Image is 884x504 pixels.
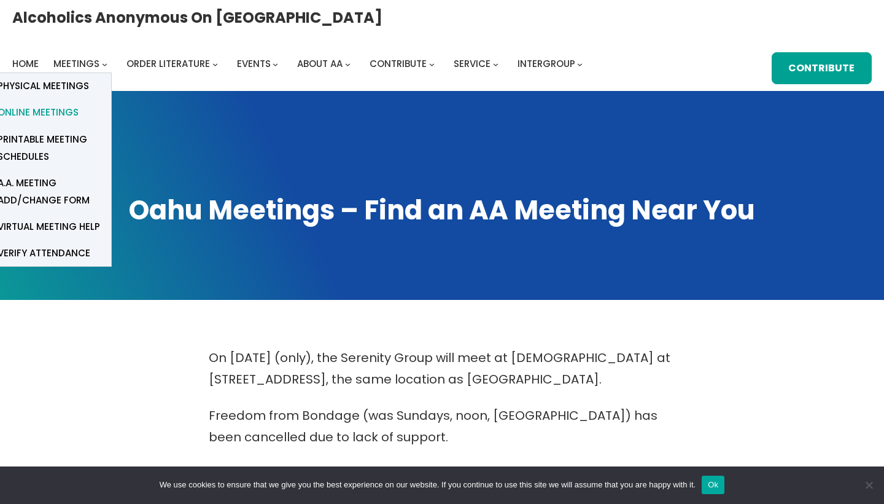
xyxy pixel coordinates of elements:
[297,57,343,70] span: About AA
[345,61,351,66] button: About AA submenu
[102,61,107,66] button: Meetings submenu
[370,55,427,73] a: Contribute
[160,479,696,491] span: We use cookies to ensure that we give you the best experience on our website. If you continue to ...
[297,55,343,73] a: About AA
[772,52,872,84] a: Contribute
[518,55,575,73] a: Intergroup
[53,57,99,70] span: Meetings
[493,61,498,66] button: Service submenu
[454,55,490,73] a: Service
[429,61,435,66] button: Contribute submenu
[12,192,872,229] h1: Oahu Meetings – Find an AA Meeting Near You
[12,57,39,70] span: Home
[702,476,724,494] button: Ok
[12,55,39,73] a: Home
[273,61,278,66] button: Events submenu
[126,57,210,70] span: Order Literature
[12,55,587,73] nav: Intergroup
[237,57,271,70] span: Events
[212,61,218,66] button: Order Literature submenu
[209,347,675,390] p: On [DATE] (only), the Serenity Group will meet at [DEMOGRAPHIC_DATA] at [STREET_ADDRESS], the sam...
[577,61,583,66] button: Intergroup submenu
[454,57,490,70] span: Service
[237,55,271,73] a: Events
[863,479,875,491] span: No
[209,405,675,448] p: Freedom from Bondage (was Sundays, noon, [GEOGRAPHIC_DATA]) has been cancelled due to lack of sup...
[53,55,99,73] a: Meetings
[370,57,427,70] span: Contribute
[12,4,382,31] a: Alcoholics Anonymous on [GEOGRAPHIC_DATA]
[518,57,575,70] span: Intergroup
